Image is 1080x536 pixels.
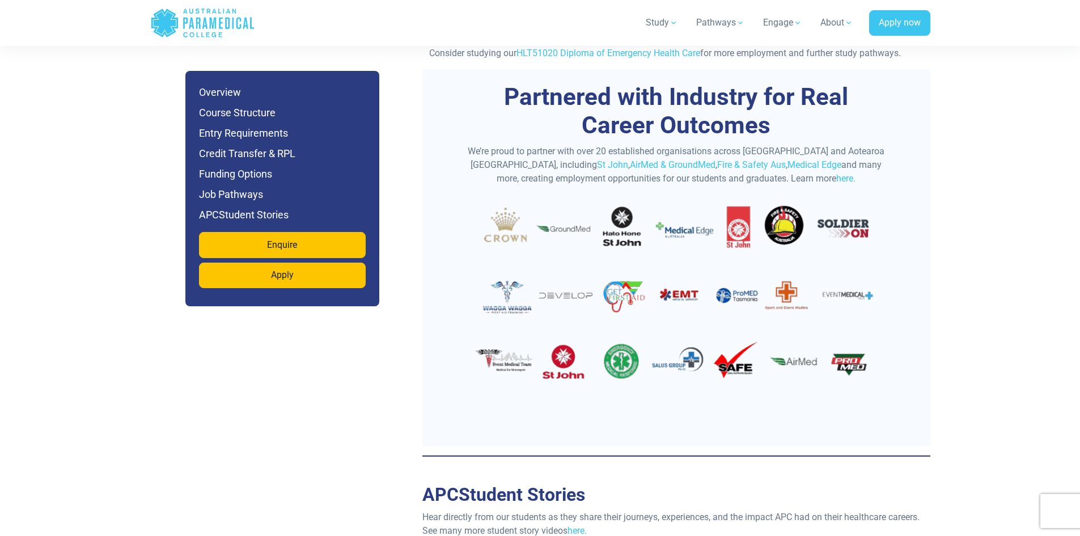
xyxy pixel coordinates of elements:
a: here. [836,173,855,184]
a: Engage [756,7,809,39]
a: here. [567,525,587,536]
a: Fire & Safety Aus [717,159,786,170]
h2: APC [422,484,930,505]
a: Australian Paramedical College [150,5,255,41]
p: We’re proud to partner with over 20 established organisations across [GEOGRAPHIC_DATA] and Aotear... [466,145,886,185]
a: Pathways [689,7,752,39]
a: Student Stories [459,484,585,505]
p: Consider studying our for more employment and further study pathways. [429,47,924,60]
a: St John [597,159,628,170]
a: AirMed & GroundMed [630,159,715,170]
a: HLT51020 Diploma of Emergency Health Care [516,48,700,58]
a: Apply now [869,10,930,36]
h3: Partnered with Industry for Real Career Outcomes [466,83,886,140]
a: Medical Edge [787,159,841,170]
a: About [814,7,860,39]
a: Study [639,7,685,39]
